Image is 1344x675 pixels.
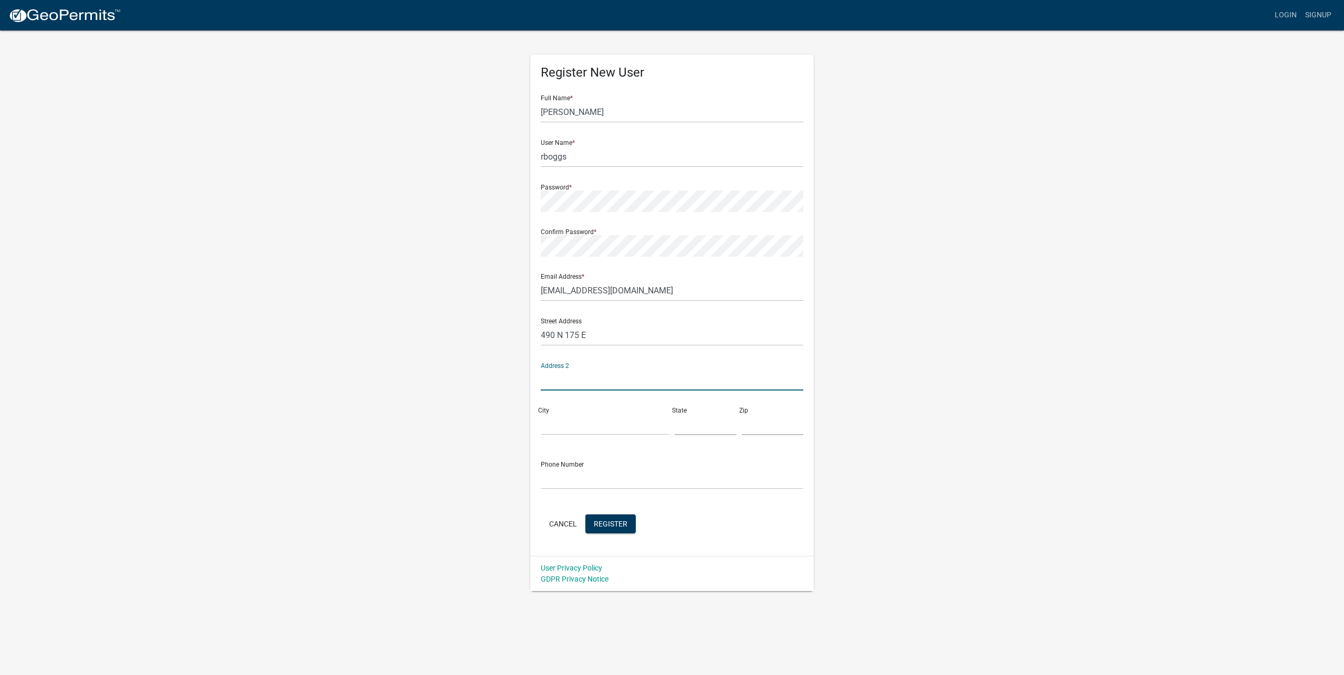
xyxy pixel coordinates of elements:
[541,65,803,80] h5: Register New User
[541,575,608,583] a: GDPR Privacy Notice
[1301,5,1336,25] a: Signup
[541,564,602,572] a: User Privacy Policy
[1270,5,1301,25] a: Login
[541,514,585,533] button: Cancel
[594,519,627,528] span: Register
[585,514,636,533] button: Register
